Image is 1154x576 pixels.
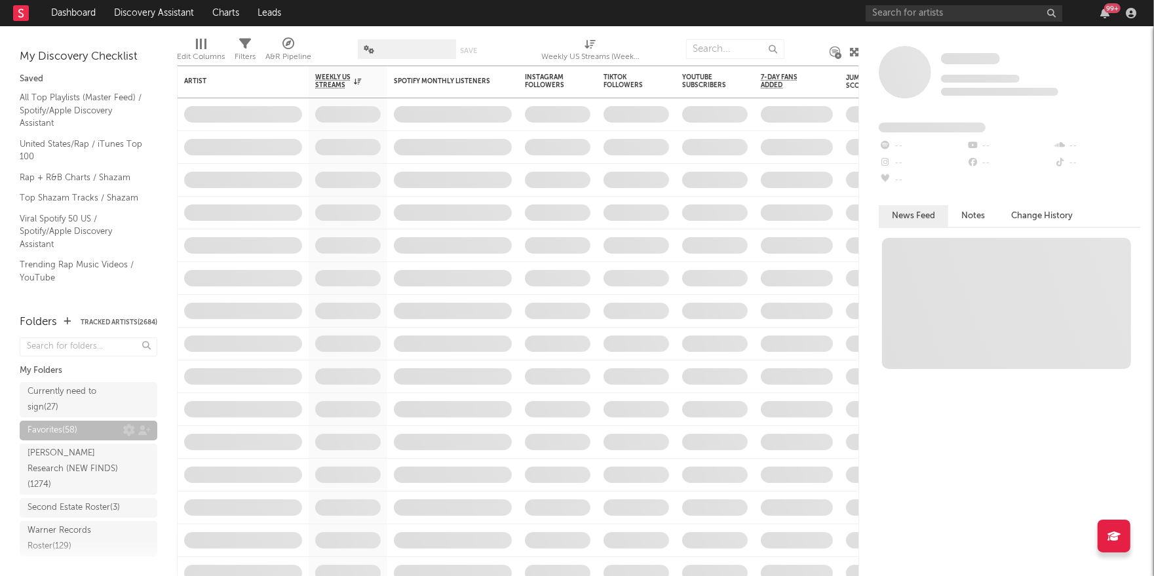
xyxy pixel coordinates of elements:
[866,5,1062,22] input: Search for artists
[1054,138,1141,155] div: --
[265,49,311,65] div: A&R Pipeline
[461,47,478,54] button: Save
[20,212,144,252] a: Viral Spotify 50 US / Spotify/Apple Discovery Assistant
[20,49,157,65] div: My Discovery Checklist
[20,498,157,518] a: Second Estate Roster(3)
[20,71,157,87] div: Saved
[394,77,492,85] div: Spotify Monthly Listeners
[879,155,966,172] div: --
[20,258,144,284] a: Trending Rap Music Videos / YouTube
[20,363,157,379] div: My Folders
[28,423,77,438] div: Favorites ( 58 )
[846,74,879,90] div: Jump Score
[235,33,256,71] div: Filters
[941,53,1000,64] span: Some Artist
[81,319,157,326] button: Tracked Artists(2684)
[525,73,571,89] div: Instagram Followers
[1100,8,1109,18] button: 99+
[941,88,1058,96] span: 0 fans last week
[686,39,784,59] input: Search...
[941,52,1000,66] a: Some Artist
[315,73,351,89] span: Weekly US Streams
[28,384,120,415] div: Currently need to sign ( 27 )
[28,523,120,554] div: Warner Records Roster ( 129 )
[20,444,157,495] a: [PERSON_NAME] Research (NEW FINDS)(1274)
[20,315,57,330] div: Folders
[265,33,311,71] div: A&R Pipeline
[879,172,966,189] div: --
[879,205,948,227] button: News Feed
[966,138,1053,155] div: --
[1104,3,1121,13] div: 99 +
[966,155,1053,172] div: --
[177,49,225,65] div: Edit Columns
[235,49,256,65] div: Filters
[761,73,813,89] span: 7-Day Fans Added
[879,138,966,155] div: --
[20,521,157,556] a: Warner Records Roster(129)
[28,446,120,493] div: [PERSON_NAME] Research (NEW FINDS) ( 1274 )
[1054,155,1141,172] div: --
[20,90,144,130] a: All Top Playlists (Master Feed) / Spotify/Apple Discovery Assistant
[541,33,640,71] div: Weekly US Streams (Weekly US Streams)
[20,137,144,164] a: United States/Rap / iTunes Top 100
[682,73,728,89] div: YouTube Subscribers
[998,205,1086,227] button: Change History
[20,191,144,205] a: Top Shazam Tracks / Shazam
[20,382,157,417] a: Currently need to sign(27)
[28,500,120,516] div: Second Estate Roster ( 3 )
[20,337,157,356] input: Search for folders...
[177,33,225,71] div: Edit Columns
[541,49,640,65] div: Weekly US Streams (Weekly US Streams)
[20,170,144,185] a: Rap + R&B Charts / Shazam
[184,77,282,85] div: Artist
[941,75,1020,83] span: Tracking Since: [DATE]
[604,73,649,89] div: TikTok Followers
[20,421,157,440] a: Favorites(58)
[879,123,986,132] span: Fans Added by Platform
[948,205,998,227] button: Notes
